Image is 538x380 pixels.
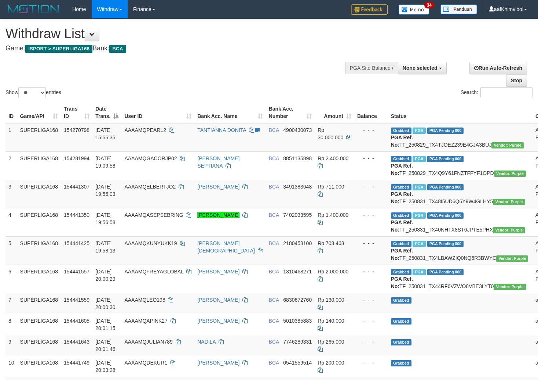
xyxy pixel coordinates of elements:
[283,339,312,345] span: Copy 7746289331 to clipboard
[6,265,17,293] td: 6
[391,191,413,204] b: PGA Ref. No:
[197,318,239,324] a: [PERSON_NAME]
[345,62,398,74] div: PGA Site Balance /
[269,127,279,133] span: BCA
[283,127,312,133] span: Copy 4900430073 to clipboard
[64,297,89,303] span: 154441559
[413,212,425,219] span: Marked by aafsoycanthlai
[17,236,61,265] td: SUPERLIGA168
[6,45,351,52] h4: Game: Bank:
[357,240,385,247] div: - - -
[283,360,312,366] span: Copy 0541559514 to clipboard
[388,151,532,180] td: TF_250829_TX4Q9Y61FNZTFFYF1OPD
[283,184,312,190] span: Copy 3491383648 to clipboard
[6,208,17,236] td: 4
[413,128,425,134] span: Marked by aafmaleo
[17,151,61,180] td: SUPERLIGA168
[506,74,527,87] a: Stop
[124,240,177,246] span: AAAAMQKUNYUKK19
[124,318,168,324] span: AAAAMQAPINK27
[95,184,116,197] span: [DATE] 19:56:03
[269,318,279,324] span: BCA
[391,156,411,162] span: Grabbed
[17,293,61,314] td: SUPERLIGA168
[388,123,532,152] td: TF_250829_TX4TJOEZ239E4GJA3BUJ
[399,4,429,15] img: Button%20Memo.svg
[318,297,344,303] span: Rp 130.000
[197,297,239,303] a: [PERSON_NAME]
[269,212,279,218] span: BCA
[427,212,464,219] span: PGA Pending
[318,155,348,161] span: Rp 2.400.000
[391,128,411,134] span: Grabbed
[283,155,312,161] span: Copy 8851135898 to clipboard
[109,45,126,53] span: BCA
[61,102,92,123] th: Trans ID: activate to sort column ascending
[427,241,464,247] span: PGA Pending
[391,360,411,366] span: Grabbed
[197,269,239,275] a: [PERSON_NAME]
[17,123,61,152] td: SUPERLIGA168
[197,240,255,254] a: [PERSON_NAME][DEMOGRAPHIC_DATA]
[194,102,266,123] th: Bank Acc. Name: activate to sort column ascending
[354,102,388,123] th: Balance
[496,255,528,262] span: Vendor URL: https://trx4.1velocity.biz
[440,4,477,14] img: panduan.png
[95,212,116,225] span: [DATE] 19:56:58
[95,155,116,169] span: [DATE] 19:09:58
[413,184,425,190] span: Marked by aafsoycanthlai
[64,240,89,246] span: 154441425
[64,155,89,161] span: 154281994
[461,87,532,98] label: Search:
[388,208,532,236] td: TF_250831_TX40NHTX8ST6JPTE5PHX
[391,135,413,148] b: PGA Ref. No:
[391,318,411,325] span: Grabbed
[124,360,167,366] span: AAAAMQDEKUR1
[64,184,89,190] span: 154441307
[64,127,89,133] span: 154270798
[491,142,523,148] span: Vendor URL: https://trx4.1velocity.biz
[124,127,166,133] span: AAAAMQPEARL2
[197,184,239,190] a: [PERSON_NAME]
[357,317,385,325] div: - - -
[357,211,385,219] div: - - -
[269,360,279,366] span: BCA
[124,155,177,161] span: AAAAMQGACORJP02
[92,102,121,123] th: Date Trans.: activate to sort column descending
[6,314,17,335] td: 8
[17,314,61,335] td: SUPERLIGA168
[357,268,385,275] div: - - -
[469,62,527,74] a: Run Auto-Refresh
[124,297,165,303] span: AAAAMQLEO198
[318,127,343,140] span: Rp 30.000.000
[283,212,312,218] span: Copy 7402033595 to clipboard
[17,180,61,208] td: SUPERLIGA168
[124,269,183,275] span: AAAAMQFREYAGLOBAL
[357,296,385,304] div: - - -
[17,265,61,293] td: SUPERLIGA168
[6,123,17,152] td: 1
[269,184,279,190] span: BCA
[6,180,17,208] td: 3
[6,236,17,265] td: 5
[25,45,92,53] span: ISPORT > SUPERLIGA168
[391,276,413,289] b: PGA Ref. No:
[64,269,89,275] span: 154441557
[388,102,532,123] th: Status
[95,240,116,254] span: [DATE] 19:58:13
[6,151,17,180] td: 2
[391,339,411,345] span: Grabbed
[391,219,413,233] b: PGA Ref. No:
[398,62,447,74] button: None selected
[17,356,61,377] td: SUPERLIGA168
[413,269,425,275] span: Marked by aafsoycanthlai
[18,87,46,98] select: Showentries
[95,297,116,310] span: [DATE] 20:00:30
[318,212,348,218] span: Rp 1.400.000
[197,127,246,133] a: TANTIANNA DONITA
[64,339,89,345] span: 154441643
[6,26,351,41] h1: Withdraw List
[427,269,464,275] span: PGA Pending
[64,360,89,366] span: 154441749
[318,240,344,246] span: Rp 708.463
